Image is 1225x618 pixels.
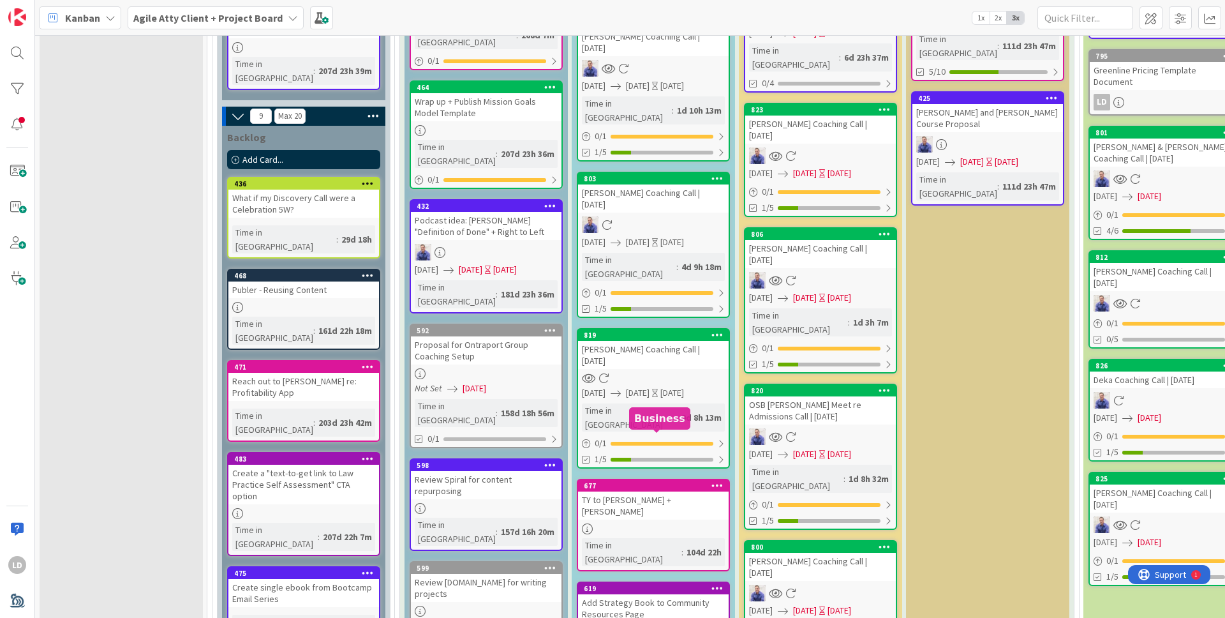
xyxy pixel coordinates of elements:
span: [DATE] [582,386,605,400]
div: 619 [578,583,729,594]
span: Support [27,2,58,17]
div: 432Podcast idea: [PERSON_NAME] "Definition of Done" + Right to Left [411,200,561,240]
span: [DATE] [749,604,773,617]
div: 483 [228,453,379,465]
span: [DATE] [1138,411,1161,425]
div: 161d 22h 18m [315,324,375,338]
div: [PERSON_NAME] and [PERSON_NAME] Course Proposal [912,104,1063,132]
div: LD [1094,94,1110,110]
div: 803 [584,174,729,183]
img: JG [1094,392,1110,409]
img: JG [749,147,766,164]
div: 1d 10h 13m [674,103,725,117]
div: 803[PERSON_NAME] Coaching Call | [DATE] [578,173,729,213]
h5: Business [634,412,685,425]
div: [DATE] [828,167,851,180]
div: 820 [745,385,896,396]
div: [PERSON_NAME] Coaching Call | [DATE] [578,17,729,56]
div: [PERSON_NAME] Coaching Call | [DATE] [745,116,896,144]
span: 0 / 1 [1106,430,1118,443]
span: : [313,64,315,78]
div: OSB [PERSON_NAME] Meet re Admissions Call | [DATE] [745,396,896,425]
div: Time in [GEOGRAPHIC_DATA] [582,403,676,432]
div: 803 [578,173,729,185]
div: 806 [751,230,896,239]
div: [PERSON_NAME] Coaching Call | [DATE] [745,553,896,581]
div: [DATE] [660,236,684,249]
span: 4/6 [1106,224,1118,237]
img: JG [749,428,766,445]
img: JG [749,585,766,601]
span: 1/5 [762,358,774,371]
span: 5/10 [929,65,946,79]
div: Create a "text-to-get link to Law Practice Self Assessment" CTA option [228,465,379,504]
div: [DATE] [493,263,517,276]
div: 0/1 [745,340,896,356]
div: JG [578,216,729,233]
div: [PERSON_NAME] Coaching Call | [DATE] [578,28,729,56]
div: 592Proposal for Ontraport Group Coaching Setup [411,325,561,365]
div: [DATE] [828,448,851,461]
div: 598 [411,460,561,471]
div: JG [912,136,1063,153]
span: 1/5 [595,453,607,466]
div: Time in [GEOGRAPHIC_DATA] [749,43,839,72]
div: 823 [745,104,896,116]
div: 203d 23h 42m [315,416,375,430]
span: : [496,406,498,420]
span: 0 / 1 [1106,554,1118,568]
div: 104d 22h [683,545,725,559]
div: 425 [912,93,1063,104]
div: 819 [584,331,729,340]
span: : [681,545,683,559]
div: Time in [GEOGRAPHIC_DATA] [415,280,496,308]
div: 464 [417,83,561,92]
img: JG [1094,516,1110,533]
img: JG [582,216,598,233]
div: 207d 23h 36m [498,147,558,161]
span: [DATE] [582,236,605,249]
span: 0 / 1 [1106,208,1118,222]
a: 483Create a "text-to-get link to Law Practice Self Assessment" CTA optionTime in [GEOGRAPHIC_DATA... [227,452,380,556]
a: [PERSON_NAME] Coaching Call | [DATE]JG[DATE][DATE][DATE]Time in [GEOGRAPHIC_DATA]:1d 10h 13m0/11/5 [577,15,730,162]
span: 0 / 1 [762,185,774,199]
div: 464Wrap up + Publish Mission Goals Model Template [411,82,561,121]
div: 0/1 [745,497,896,513]
div: [PERSON_NAME] Coaching Call | [DATE] [578,185,729,213]
div: 29d 18h [338,232,375,246]
div: 436What if my Discovery Call were a Celebration 5W? [228,178,379,218]
span: [DATE] [463,382,486,395]
div: Proposal for Ontraport Group Coaching Setup [411,336,561,365]
div: 157d 16h 20m [498,525,558,539]
div: 806[PERSON_NAME] Coaching Call | [DATE] [745,229,896,268]
div: 471 [234,363,379,372]
div: 471 [228,361,379,373]
div: 436 [234,179,379,188]
a: 436What if my Discovery Call were a Celebration 5W?Time in [GEOGRAPHIC_DATA]:29d 18h [227,177,380,259]
div: TY to [PERSON_NAME] + [PERSON_NAME] [578,492,729,520]
span: [DATE] [1138,536,1161,549]
div: JG [578,60,729,77]
div: 0/1 [578,435,729,451]
span: 1/5 [1106,446,1118,459]
span: : [313,324,315,338]
div: Max 20 [278,113,302,119]
span: Add Card... [242,154,283,165]
img: JG [749,272,766,289]
div: Time in [GEOGRAPHIC_DATA] [749,465,843,493]
div: 800 [751,543,896,552]
div: 207d 22h 7m [320,530,375,544]
a: 819[PERSON_NAME] Coaching Call | [DATE][DATE][DATE][DATE]Time in [GEOGRAPHIC_DATA]:9d 8h 13m0/11/5 [577,328,730,469]
span: [DATE] [1138,190,1161,203]
span: 0 / 1 [595,130,607,143]
span: 1x [972,11,990,24]
div: Time in [GEOGRAPHIC_DATA] [916,32,997,60]
i: Not Set [415,382,442,394]
span: 1/5 [1106,570,1118,584]
span: [DATE] [459,263,482,276]
span: 0 / 1 [762,342,774,355]
span: 1/5 [595,146,607,159]
a: 471Reach out to [PERSON_NAME] re: Profitability AppTime in [GEOGRAPHIC_DATA]:203d 23h 42m [227,360,380,442]
div: 432 [411,200,561,212]
div: Time in [GEOGRAPHIC_DATA] [582,96,672,124]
